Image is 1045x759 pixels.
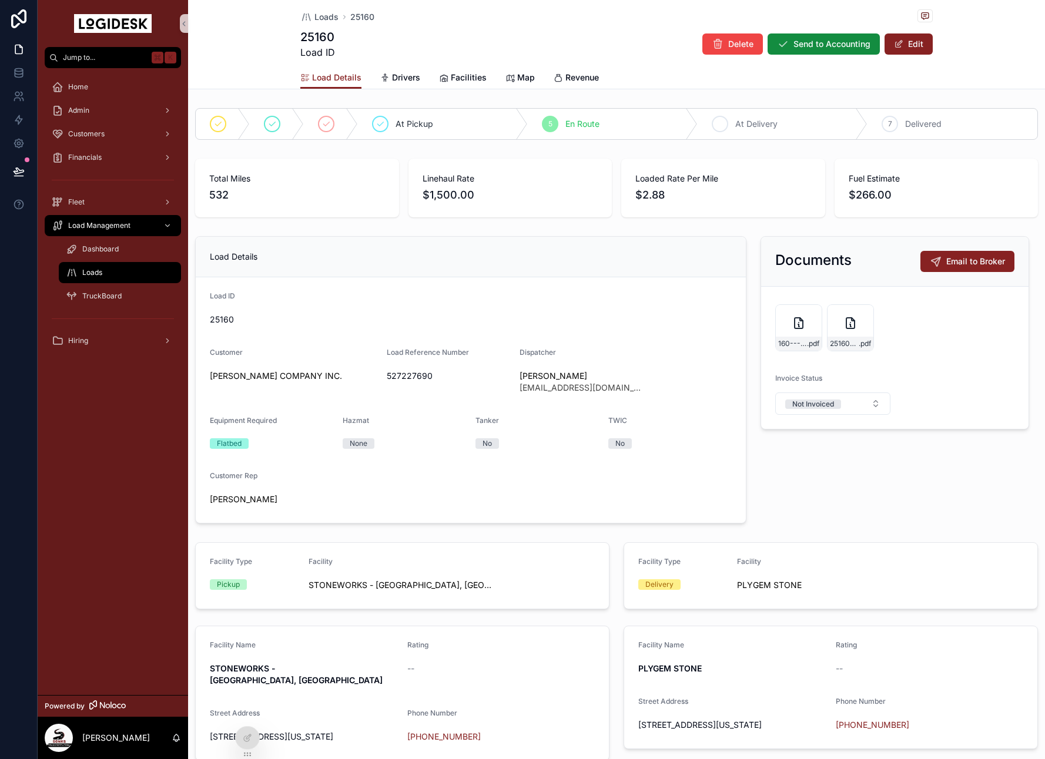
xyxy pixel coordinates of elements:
a: Hiring [45,330,181,351]
img: App logo [74,14,152,33]
span: $1,500.00 [423,187,598,203]
span: Customer Rep [210,471,257,480]
span: $2.88 [635,187,811,203]
a: Customers [45,123,181,145]
p: [PERSON_NAME] [82,732,150,744]
button: Delete [702,33,763,55]
span: $266.00 [849,187,1024,203]
div: No [615,438,625,449]
span: [EMAIL_ADDRESS][DOMAIN_NAME] [520,382,643,394]
button: Email to Broker [920,251,1014,272]
a: Powered by [38,695,188,717]
span: .pdf [807,339,819,348]
span: Admin [68,106,89,115]
span: Home [68,82,88,92]
span: 160---9-8-to-9-9---CHR---1500.00 [778,339,807,348]
a: Fleet [45,192,181,213]
a: [PERSON_NAME][EMAIL_ADDRESS][DOMAIN_NAME] [520,370,643,394]
a: PLYGEM STONE [737,579,802,591]
a: Load Details [300,67,361,89]
a: Facilities [439,67,487,90]
a: [PHONE_NUMBER] [407,731,481,743]
span: -- [836,663,843,674]
span: Customer [210,348,243,357]
span: TruckBoard [82,291,122,301]
span: 7 [888,119,892,129]
span: Equipment Required [210,416,277,425]
span: TWIC [608,416,627,425]
div: Flatbed [217,438,242,449]
span: Email to Broker [946,256,1005,267]
div: scrollable content [38,68,188,367]
a: Drivers [380,67,420,90]
span: Fuel Estimate [849,173,1024,184]
a: TruckBoard [59,286,181,307]
span: Load ID [210,291,235,300]
a: Loads [59,262,181,283]
span: Street Address [638,697,688,706]
span: Loaded Rate Per Mile [635,173,811,184]
a: 25160 [350,11,374,23]
a: [PHONE_NUMBER] [836,719,909,731]
span: Customers [68,129,105,139]
a: Admin [45,100,181,121]
span: Linehaul Rate [423,173,598,184]
a: Home [45,76,181,98]
span: Loads [82,268,102,277]
h2: Documents [775,251,852,270]
a: [PERSON_NAME] COMPANY INC. [210,370,342,382]
h1: 25160 [300,29,335,45]
span: 527227690 [387,370,510,382]
a: Dashboard [59,239,181,260]
span: STONEWORKS - [GEOGRAPHIC_DATA], [GEOGRAPHIC_DATA] [309,579,497,591]
div: Pickup [217,579,240,590]
strong: STONEWORKS - [GEOGRAPHIC_DATA], [GEOGRAPHIC_DATA] [210,663,383,685]
span: Total Miles [209,173,385,184]
span: Load Details [312,72,361,83]
span: -- [407,663,414,674]
a: Loads [300,11,339,23]
span: Fleet [68,197,85,207]
span: Facility [737,557,761,566]
a: Load Management [45,215,181,236]
a: Financials [45,147,181,168]
span: Map [517,72,535,83]
span: En Route [565,118,599,130]
a: Map [505,67,535,90]
a: Revenue [554,67,599,90]
span: Delete [728,38,753,50]
span: Facility Type [638,557,681,566]
span: Powered by [45,701,85,711]
span: Street Address [210,708,260,717]
div: No [483,438,492,449]
span: Invoice Status [775,374,822,382]
span: [STREET_ADDRESS][US_STATE] [638,719,826,731]
span: At Delivery [735,118,778,130]
span: Phone Number [836,697,886,706]
span: Facility [309,557,333,566]
span: Drivers [392,72,420,83]
button: Send to Accounting [768,33,880,55]
span: Delivered [905,118,942,130]
div: Not Invoiced [792,399,834,409]
span: Revenue [565,72,599,83]
span: 25160 [210,314,599,325]
span: Facility Name [210,640,256,649]
span: Facilities [451,72,487,83]
span: 5 [548,119,552,129]
span: 532 [209,187,385,203]
div: None [350,438,367,449]
span: Hazmat [343,416,369,425]
span: Facility Name [638,640,684,649]
span: Load Management [68,221,130,230]
span: [STREET_ADDRESS][US_STATE] [210,731,398,743]
span: .pdf [859,339,871,348]
strong: PLYGEM STONE [638,663,702,673]
span: Hiring [68,336,88,345]
span: Loads [314,11,339,23]
button: Jump to...K [45,47,181,68]
span: [PERSON_NAME] [520,370,643,382]
span: K [166,53,175,62]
